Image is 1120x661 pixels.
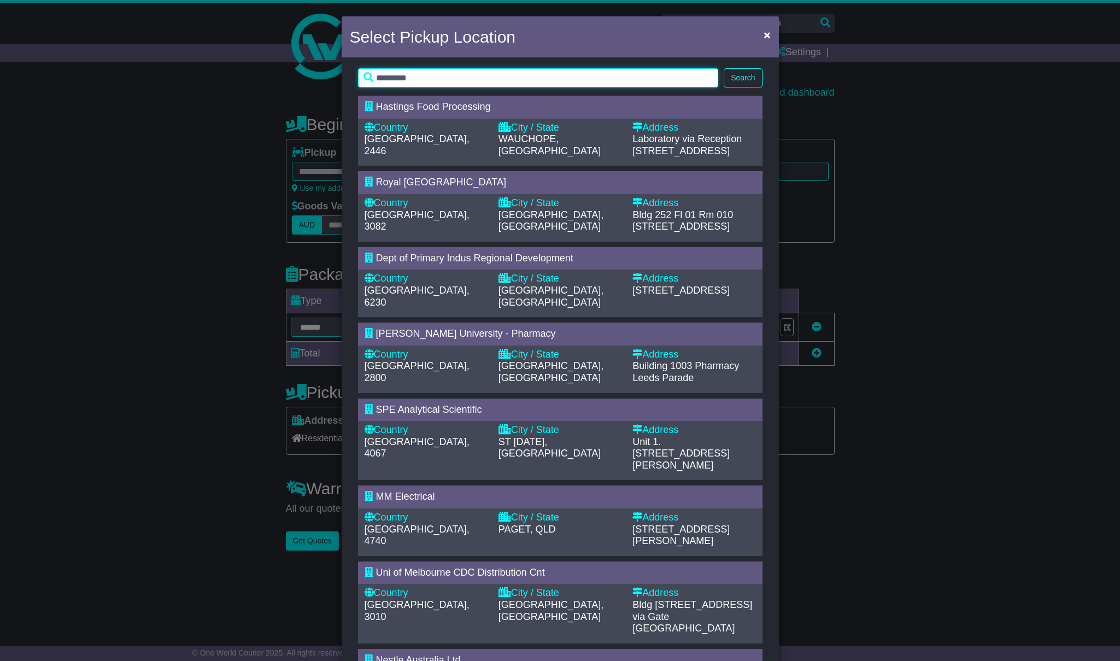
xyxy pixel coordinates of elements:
[632,512,755,524] div: Address
[376,491,435,502] span: MM Electrical
[632,611,735,634] span: via Gate [GEOGRAPHIC_DATA]
[365,512,488,524] div: Country
[499,424,621,436] div: City / State
[632,360,739,371] span: Building 1003 Pharmacy
[499,209,603,232] span: [GEOGRAPHIC_DATA], [GEOGRAPHIC_DATA]
[365,273,488,285] div: Country
[376,567,545,578] span: Uni of Melbourne CDC Distribution Cnt
[632,122,755,134] div: Address
[365,133,470,156] span: [GEOGRAPHIC_DATA], 2446
[632,285,730,296] span: [STREET_ADDRESS]
[632,372,694,383] span: Leeds Parade
[632,133,742,144] span: Laboratory via Reception
[499,587,621,599] div: City / State
[632,599,752,610] span: Bldg [STREET_ADDRESS]
[632,221,730,232] span: [STREET_ADDRESS]
[499,524,556,535] span: PAGET, QLD
[365,285,470,308] span: [GEOGRAPHIC_DATA], 6230
[499,360,603,383] span: [GEOGRAPHIC_DATA], [GEOGRAPHIC_DATA]
[632,587,755,599] div: Address
[632,197,755,209] div: Address
[365,349,488,361] div: Country
[758,24,776,46] button: Close
[632,209,733,220] span: Bldg 252 Fl 01 Rm 010
[365,587,488,599] div: Country
[499,273,621,285] div: City / State
[365,524,470,547] span: [GEOGRAPHIC_DATA], 4740
[376,404,482,415] span: SPE Analytical Scientific
[632,273,755,285] div: Address
[499,349,621,361] div: City / State
[499,512,621,524] div: City / State
[365,197,488,209] div: Country
[499,197,621,209] div: City / State
[365,599,470,622] span: [GEOGRAPHIC_DATA], 3010
[365,209,470,232] span: [GEOGRAPHIC_DATA], 3082
[376,328,556,339] span: [PERSON_NAME] University - Pharmacy
[350,25,516,49] h4: Select Pickup Location
[499,285,603,308] span: [GEOGRAPHIC_DATA], [GEOGRAPHIC_DATA]
[499,133,601,156] span: WAUCHOPE, [GEOGRAPHIC_DATA]
[632,524,730,547] span: [STREET_ADDRESS][PERSON_NAME]
[632,349,755,361] div: Address
[365,360,470,383] span: [GEOGRAPHIC_DATA], 2800
[499,599,603,622] span: [GEOGRAPHIC_DATA], [GEOGRAPHIC_DATA]
[499,122,621,134] div: City / State
[499,436,601,459] span: ST [DATE], [GEOGRAPHIC_DATA]
[724,68,762,87] button: Search
[365,424,488,436] div: Country
[632,424,755,436] div: Address
[764,28,770,41] span: ×
[365,122,488,134] div: Country
[376,101,491,112] span: Hastings Food Processing
[365,436,470,459] span: [GEOGRAPHIC_DATA], 4067
[632,436,730,471] span: Unit 1. [STREET_ADDRESS][PERSON_NAME]
[376,253,573,264] span: Dept of Primary Indus Regional Development
[632,145,730,156] span: [STREET_ADDRESS]
[376,177,506,188] span: Royal [GEOGRAPHIC_DATA]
